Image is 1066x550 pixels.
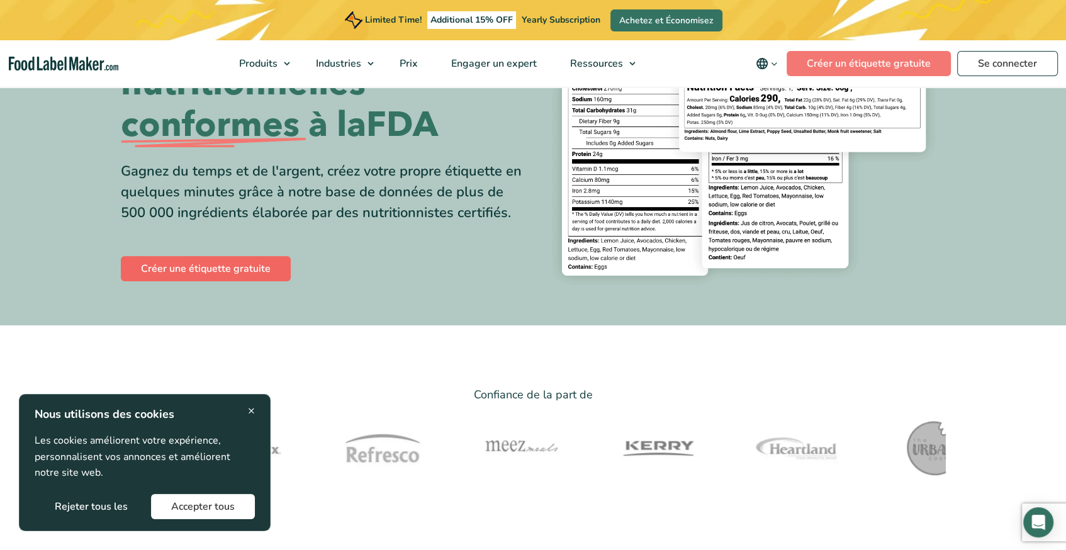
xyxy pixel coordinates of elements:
[35,494,148,519] button: Rejeter tous les
[383,40,432,87] a: Prix
[248,402,255,419] span: ×
[235,57,279,70] span: Produits
[312,57,362,70] span: Industries
[223,40,296,87] a: Produits
[957,51,1058,76] a: Se connecter
[151,494,255,519] button: Accepter tous
[365,14,422,26] span: Limited Time!
[35,433,255,481] p: Les cookies améliorent votre expérience, personnalisent vos annonces et améliorent notre site web.
[121,161,524,223] div: Gagnez du temps et de l'argent, créez votre propre étiquette en quelques minutes grâce à notre ba...
[554,40,642,87] a: Ressources
[427,11,516,29] span: Additional 15% OFF
[121,386,945,404] p: Confiance de la part de
[396,57,419,70] span: Prix
[566,57,624,70] span: Ressources
[1023,507,1053,537] div: Open Intercom Messenger
[447,57,538,70] span: Engager un expert
[121,104,366,146] span: conformes à la
[522,14,600,26] span: Yearly Subscription
[787,51,951,76] a: Créer un étiquette gratuite
[435,40,551,87] a: Engager un expert
[121,256,291,281] a: Créer une étiquette gratuite
[35,407,174,422] strong: Nous utilisons des cookies
[610,9,722,31] a: Achetez et Économisez
[300,40,380,87] a: Industries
